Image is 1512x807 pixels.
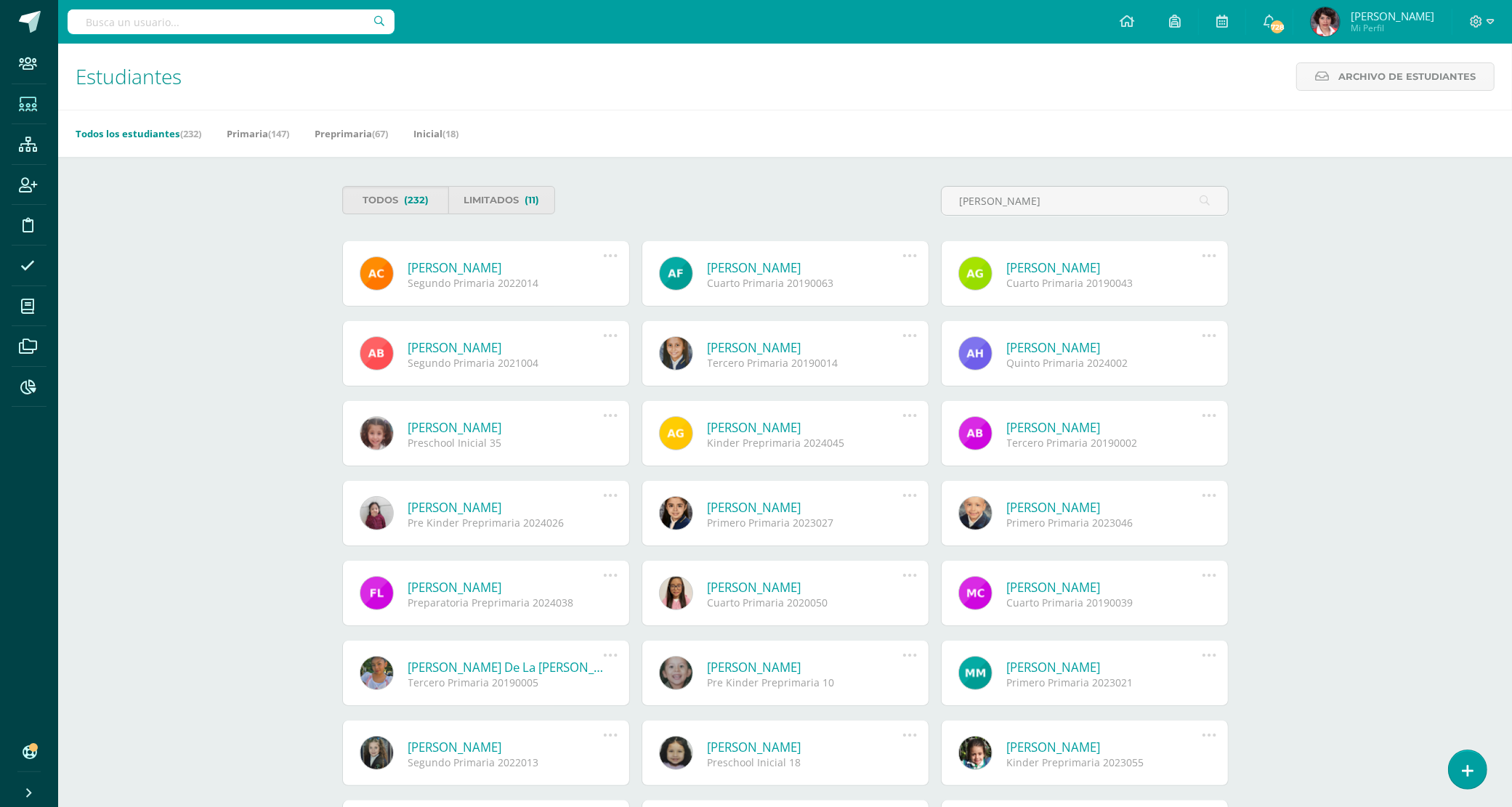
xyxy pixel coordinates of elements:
div: Primero Primaria 2023027 [708,516,903,530]
span: (147) [268,127,289,140]
span: Archivo de Estudiantes [1338,63,1476,90]
a: Limitados(11) [448,186,555,214]
input: Busca un usuario... [68,9,395,34]
div: Cuarto Primaria 20190043 [1007,276,1202,290]
a: Todos(232) [342,186,449,214]
a: [PERSON_NAME] [1007,499,1202,516]
span: (67) [372,127,388,140]
div: Quinto Primaria 2024002 [1007,356,1202,370]
div: Tercero Primaria 20190002 [1007,436,1202,450]
span: (232) [180,127,201,140]
a: [PERSON_NAME] [408,739,604,755]
a: [PERSON_NAME] [1007,419,1202,436]
a: [PERSON_NAME] [1007,339,1202,356]
a: [PERSON_NAME] [408,499,604,516]
div: Cuarto Primaria 2020050 [708,596,903,609]
a: [PERSON_NAME] [1007,659,1202,676]
div: Cuarto Primaria 20190039 [1007,596,1202,609]
div: Pre Kinder Preprimaria 2024026 [408,516,604,530]
a: [PERSON_NAME] [408,259,604,276]
input: Busca al estudiante aquí... [942,187,1228,215]
a: [PERSON_NAME] [1007,739,1202,755]
a: [PERSON_NAME] [708,499,903,516]
a: [PERSON_NAME] [708,659,903,676]
a: [PERSON_NAME] De La [PERSON_NAME] [408,659,604,676]
div: Preschool Inicial 35 [408,436,604,450]
div: Kinder Preprimaria 2024045 [708,436,903,450]
a: [PERSON_NAME] [708,339,903,356]
a: Preprimaria(67) [315,122,388,145]
div: Preschool Inicial 18 [708,755,903,769]
span: Estudiantes [76,62,182,90]
span: (232) [404,187,429,214]
a: [PERSON_NAME] [408,419,604,436]
a: [PERSON_NAME] [708,419,903,436]
span: (11) [525,187,539,214]
img: 398837418bd67b3dd0aac0558958cc37.png [1311,7,1340,36]
div: Primero Primaria 2023046 [1007,516,1202,530]
div: Preparatoria Preprimaria 2024038 [408,596,604,609]
a: [PERSON_NAME] [408,579,604,596]
div: Kinder Preprimaria 2023055 [1007,755,1202,769]
span: (18) [442,127,458,140]
a: Primaria(147) [227,122,289,145]
a: Todos los estudiantes(232) [76,122,201,145]
div: Primero Primaria 2023021 [1007,676,1202,689]
span: Mi Perfil [1351,22,1434,34]
div: Cuarto Primaria 20190063 [708,276,903,290]
a: [PERSON_NAME] [408,339,604,356]
div: Segundo Primaria 2022013 [408,755,604,769]
div: Segundo Primaria 2021004 [408,356,604,370]
span: 728 [1269,19,1285,35]
span: [PERSON_NAME] [1351,9,1434,23]
a: Inicial(18) [413,122,458,145]
div: Pre Kinder Preprimaria 10 [708,676,903,689]
a: [PERSON_NAME] [708,259,903,276]
a: [PERSON_NAME] [708,579,903,596]
a: [PERSON_NAME] [1007,259,1202,276]
a: [PERSON_NAME] [1007,579,1202,596]
div: Tercero Primaria 20190014 [708,356,903,370]
a: [PERSON_NAME] [708,739,903,755]
a: Archivo de Estudiantes [1296,62,1495,91]
div: Segundo Primaria 2022014 [408,276,604,290]
div: Tercero Primaria 20190005 [408,676,604,689]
